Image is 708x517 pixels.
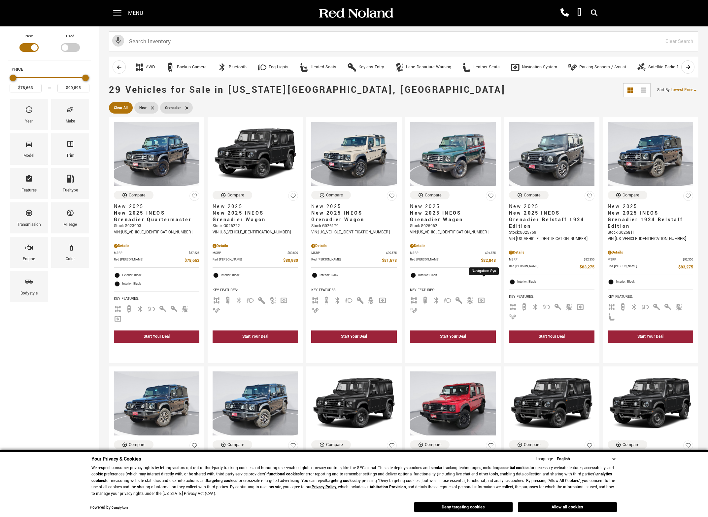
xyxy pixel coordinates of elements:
div: VIN: [US_VEHICLE_IDENTIFICATION_NUMBER] [311,229,397,235]
div: Compare [227,192,244,198]
span: $82,848 [481,257,496,264]
div: Start Your Deal [242,334,268,339]
span: Clear All [114,104,128,112]
div: VIN: [US_VEHICLE_IDENTIFICATION_NUMBER] [410,229,495,235]
div: Compare [524,442,541,448]
span: $78,663 [185,257,199,264]
button: Compare Vehicle [509,191,549,199]
span: Interior: Black [221,272,298,279]
span: Lane Warning [675,304,683,309]
div: Backup Camera [177,64,207,70]
span: Bluetooth [531,304,539,309]
span: Lane Warning [181,306,189,311]
div: Navigation System [510,62,520,72]
span: MSRP [311,251,386,256]
div: Heated Seats [299,62,309,72]
img: 2025 INEOS Grenadier Wagon [410,371,495,435]
div: undefined - New 2025 INEOS Grenadier Wagon With Navigation & 4WD [410,344,495,357]
a: Privacy Policy [312,484,336,490]
span: $92,350 [584,257,594,262]
span: Bodystyle [25,276,33,290]
button: Compare Vehicle [114,191,153,199]
div: EngineEngine [10,237,48,268]
button: Save Vehicle [288,191,298,204]
div: Start Your Deal [114,330,199,343]
span: New [139,104,147,112]
span: Keyless Entry [664,304,672,309]
div: Bluetooth [217,62,227,72]
button: Compare Vehicle [410,440,450,449]
button: Save Vehicle [486,440,496,453]
p: We respect consumer privacy rights by letting visitors opt out of third-party tracking cookies an... [91,465,617,497]
button: Fog LightsFog Lights [253,60,292,74]
input: Search Inventory [109,31,698,52]
div: Compare [524,192,541,198]
a: Red [PERSON_NAME] $83,275 [509,264,594,271]
span: $87,225 [189,251,199,256]
span: Bluetooth [235,297,243,302]
div: Compare [227,442,244,448]
span: Red [PERSON_NAME] [410,257,481,264]
span: New 2025 [410,203,490,210]
div: ColorColor [51,237,89,268]
span: Fog Lights [444,297,452,302]
span: AWD [213,297,220,302]
div: VIN: [US_VEHICLE_IDENTIFICATION_NUMBER] [114,229,199,235]
div: TrimTrim [51,133,89,164]
span: Fog Lights [148,306,155,311]
div: BodystyleBodystyle [10,271,48,302]
a: Red [PERSON_NAME] $81,678 [311,257,397,264]
img: 2025 INEOS Grenadier Belstaff 1924 Edition [311,371,397,435]
div: Model [23,152,34,159]
span: $91,875 [485,251,496,256]
div: Stock : G026222 [213,223,298,229]
span: Backup Camera [224,297,232,302]
div: FeaturesFeatures [10,168,48,199]
span: Fueltype [66,173,74,187]
strong: Arbitration Provision [370,484,406,490]
span: Navigation Sys [576,304,584,309]
span: Parking Assist [213,307,220,312]
span: Leather Seats [608,314,616,319]
button: Allow all cookies [518,502,617,512]
img: 2025 INEOS Grenadier Wagon [311,122,397,186]
div: Start Your Deal [539,334,565,339]
span: New 2025 [509,203,590,210]
span: MSRP [509,257,584,262]
span: Key Features : [608,293,693,300]
div: Start Your Deal [509,330,594,343]
div: Bluetooth [229,64,247,70]
div: Compare [326,192,343,198]
div: Stock : G025962 [410,223,495,229]
div: Pricing Details - New 2025 INEOS Grenadier Wagon With Navigation & 4WD [410,243,495,249]
span: Fog Lights [543,304,551,309]
span: Key Features : [410,287,495,294]
a: New 2025New 2025 INEOS Grenadier 1924 Belstaff Edition [608,203,693,230]
img: 2025 INEOS Grenadier Wagon [213,122,298,186]
span: $89,800 [287,251,298,256]
span: Lane Warning [565,304,573,309]
input: Maximum [57,84,89,92]
span: Parking Assist [311,307,319,312]
button: Deny targeting cookies [414,502,513,512]
span: Backup Camera [619,304,627,309]
button: Compare Vehicle [311,440,351,449]
span: Backup Camera [421,297,429,302]
span: Interior Accents [159,306,167,311]
span: Mileage [66,207,74,221]
span: Model [25,138,33,152]
span: $80,980 [283,257,298,264]
div: Trim [66,152,74,159]
span: New 2025 INEOS Grenadier Wagon [410,210,490,223]
button: Compare Vehicle [509,440,549,449]
button: Save Vehicle [288,440,298,453]
a: Red [PERSON_NAME] $80,980 [213,257,298,264]
span: Parking Assist [410,307,418,312]
span: Navigation Sys [280,297,288,302]
button: scroll left [113,60,126,74]
span: Red [PERSON_NAME] [311,257,382,264]
div: Start Your Deal [440,334,466,339]
div: Pricing Details - New 2025 INEOS Grenadier Belstaff 1924 Edition With Navigation & 4WD [509,250,594,256]
span: MSRP [410,251,485,256]
div: Compare [623,192,639,198]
